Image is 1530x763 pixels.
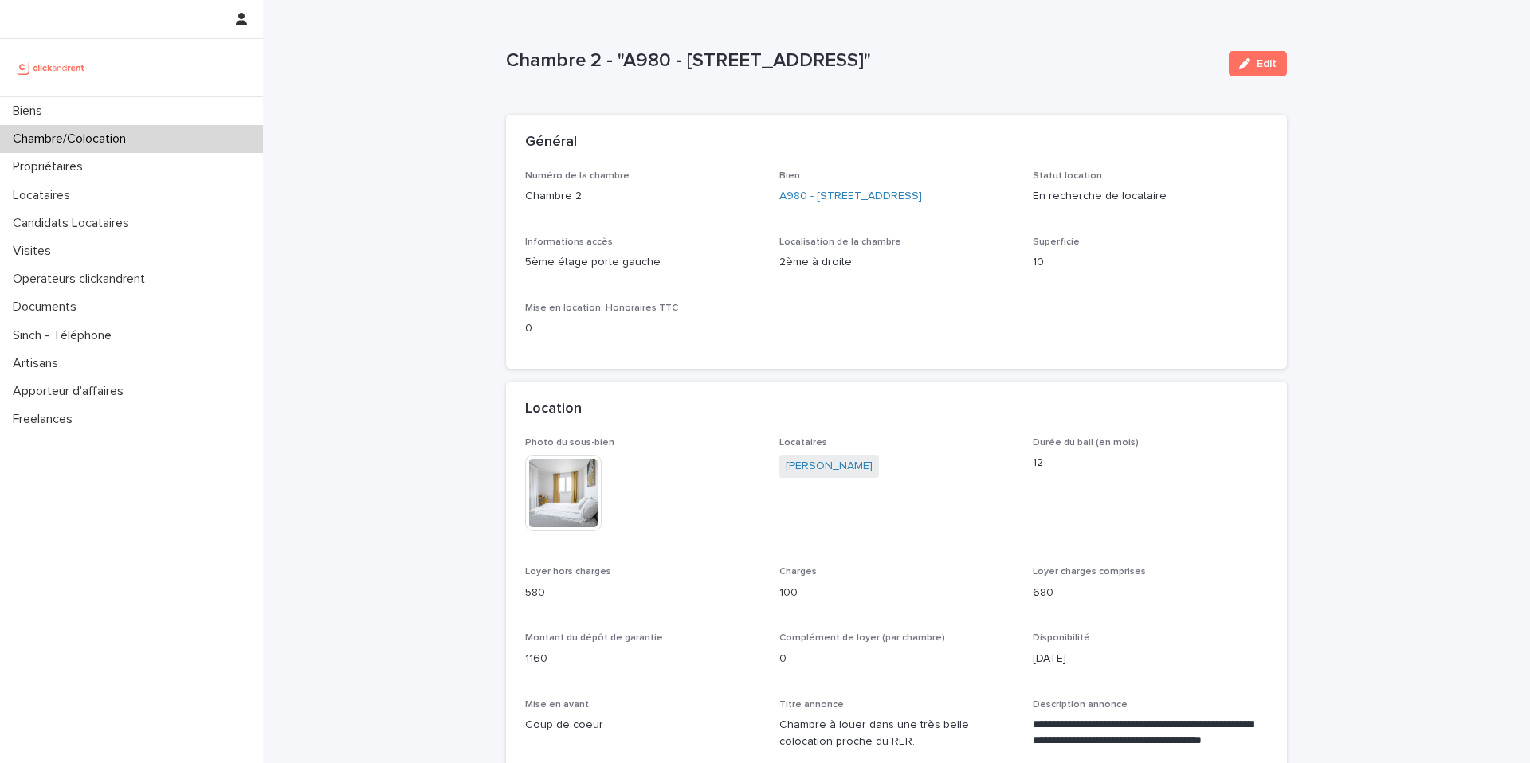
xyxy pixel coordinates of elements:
a: [PERSON_NAME] [786,458,873,475]
p: 100 [779,585,1014,601]
p: [DATE] [1033,651,1268,667]
p: 10 [1033,254,1268,271]
p: Documents [6,299,89,315]
p: 0 [525,320,760,337]
p: Operateurs clickandrent [6,272,158,287]
span: Complément de loyer (par chambre) [779,633,945,643]
span: Bien [779,171,800,181]
p: Chambre/Colocation [6,131,139,147]
span: Locataires [779,438,827,448]
p: Coup de coeur [525,717,760,734]
p: Propriétaires [6,159,96,174]
span: Numéro de la chambre [525,171,630,181]
span: Photo du sous-bien [525,438,614,448]
h2: Général [525,134,577,151]
p: Locataires [6,188,83,203]
p: 680 [1033,585,1268,601]
span: Informations accès [525,237,613,247]
span: Charges [779,567,817,577]
p: Artisans [6,356,71,371]
p: Sinch - Téléphone [6,328,124,343]
p: Chambre 2 - "A980 - [STREET_ADDRESS]" [506,49,1216,72]
span: Durée du bail (en mois) [1033,438,1139,448]
span: Superficie [1033,237,1080,247]
p: Apporteur d'affaires [6,384,136,399]
span: Mise en location: Honoraires TTC [525,303,678,313]
p: Chambre à louer dans une très belle colocation proche du RER. [779,717,1014,750]
p: Visites [6,244,64,259]
span: Statut location [1033,171,1102,181]
p: 12 [1033,455,1268,471]
span: Description annonce [1033,700,1128,710]
span: Edit [1257,58,1277,69]
span: Localisation de la chambre [779,237,901,247]
a: A980 - [STREET_ADDRESS] [779,188,922,205]
img: UCB0brd3T0yccxBKYDjQ [13,52,90,84]
p: 5ème étage porte gauche [525,254,760,271]
button: Edit [1229,51,1287,76]
span: Loyer hors charges [525,567,611,577]
p: 0 [779,651,1014,667]
p: Chambre 2 [525,188,760,205]
span: Montant du dépôt de garantie [525,633,663,643]
span: Loyer charges comprises [1033,567,1146,577]
span: Disponibilité [1033,633,1090,643]
p: Biens [6,104,55,119]
p: Candidats Locataires [6,216,142,231]
span: Titre annonce [779,700,844,710]
p: 2ème à droite [779,254,1014,271]
p: Freelances [6,412,85,427]
p: 580 [525,585,760,601]
h2: Location [525,401,582,418]
span: Mise en avant [525,700,589,710]
p: 1160 [525,651,760,667]
p: En recherche de locataire [1033,188,1268,205]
